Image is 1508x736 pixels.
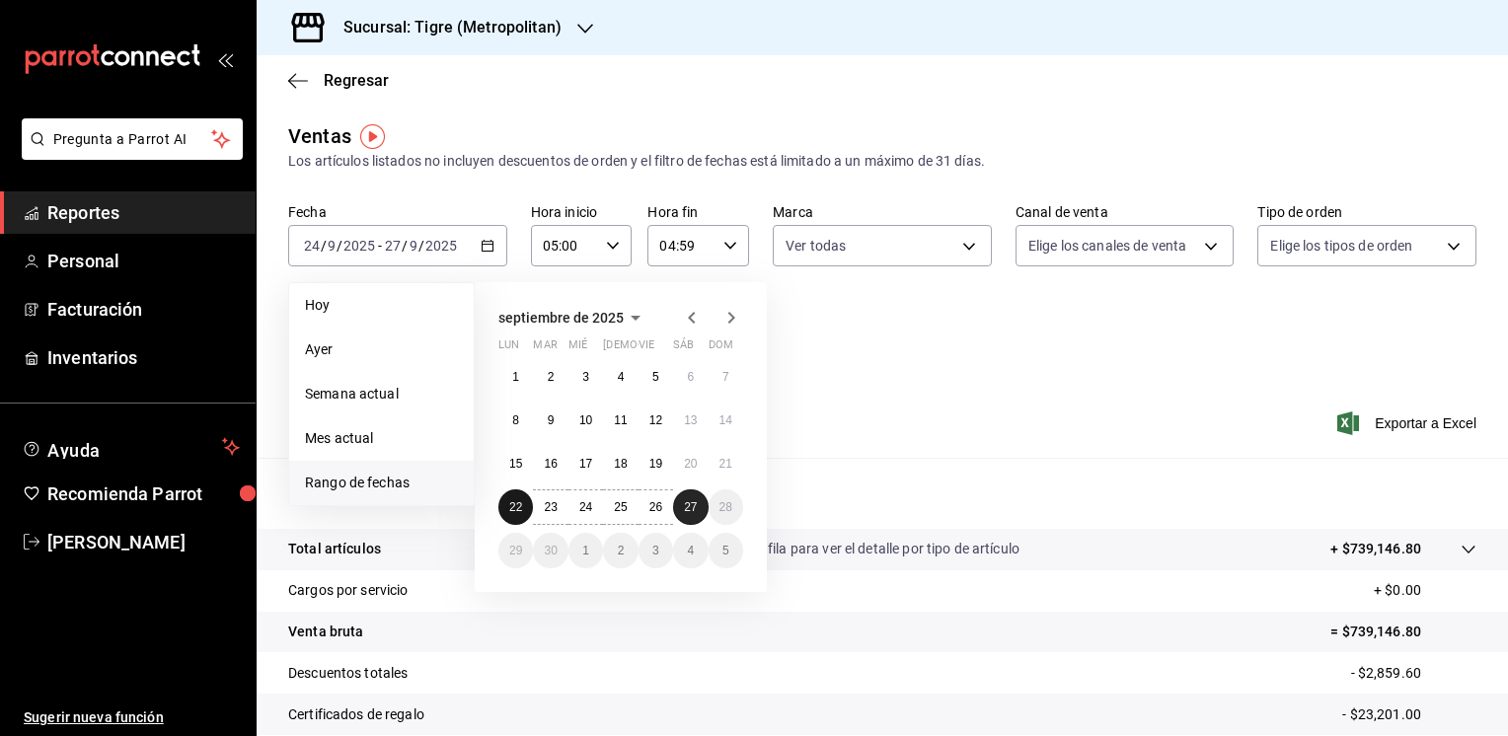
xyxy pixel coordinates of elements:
[360,124,385,149] img: Tooltip marker
[418,238,424,254] span: /
[614,500,627,514] abbr: 25 de septiembre de 2025
[684,457,697,471] abbr: 20 de septiembre de 2025
[288,151,1476,172] div: Los artículos listados no incluyen descuentos de orden y el filtro de fechas está limitado a un m...
[709,338,733,359] abbr: domingo
[22,118,243,160] button: Pregunta a Parrot AI
[1342,704,1476,725] p: - $23,201.00
[47,248,240,274] span: Personal
[384,238,402,254] input: --
[709,533,743,568] button: 5 de octubre de 2025
[719,413,732,427] abbr: 14 de septiembre de 2025
[409,238,418,254] input: --
[531,205,633,219] label: Hora inicio
[649,457,662,471] abbr: 19 de septiembre de 2025
[652,544,659,557] abbr: 3 de octubre de 2025
[498,338,519,359] abbr: lunes
[533,533,567,568] button: 30 de septiembre de 2025
[47,529,240,555] span: [PERSON_NAME]
[288,71,389,90] button: Regresar
[1351,663,1476,684] p: - $2,859.60
[47,435,214,459] span: Ayuda
[288,663,408,684] p: Descuentos totales
[719,500,732,514] abbr: 28 de septiembre de 2025
[305,428,458,449] span: Mes actual
[579,413,592,427] abbr: 10 de septiembre de 2025
[47,480,240,507] span: Recomienda Parrot
[709,446,743,481] button: 21 de septiembre de 2025
[498,446,533,481] button: 15 de septiembre de 2025
[568,359,603,395] button: 3 de septiembre de 2025
[288,121,351,151] div: Ventas
[603,489,638,525] button: 25 de septiembre de 2025
[533,489,567,525] button: 23 de septiembre de 2025
[614,413,627,427] abbr: 11 de septiembre de 2025
[1270,236,1412,256] span: Elige los tipos de orden
[649,413,662,427] abbr: 12 de septiembre de 2025
[512,370,519,384] abbr: 1 de septiembre de 2025
[773,205,992,219] label: Marca
[533,338,557,359] abbr: martes
[305,384,458,405] span: Semana actual
[47,344,240,371] span: Inventarios
[652,370,659,384] abbr: 5 de septiembre de 2025
[509,544,522,557] abbr: 29 de septiembre de 2025
[533,359,567,395] button: 2 de septiembre de 2025
[324,71,389,90] span: Regresar
[568,533,603,568] button: 1 de octubre de 2025
[327,238,337,254] input: --
[639,359,673,395] button: 5 de septiembre de 2025
[509,457,522,471] abbr: 15 de septiembre de 2025
[722,544,729,557] abbr: 5 de octubre de 2025
[548,370,555,384] abbr: 2 de septiembre de 2025
[402,238,408,254] span: /
[424,238,458,254] input: ----
[603,359,638,395] button: 4 de septiembre de 2025
[533,403,567,438] button: 9 de septiembre de 2025
[303,238,321,254] input: --
[498,306,647,330] button: septiembre de 2025
[217,51,233,67] button: open_drawer_menu
[649,500,662,514] abbr: 26 de septiembre de 2025
[533,446,567,481] button: 16 de septiembre de 2025
[53,129,212,150] span: Pregunta a Parrot AI
[687,544,694,557] abbr: 4 de octubre de 2025
[618,544,625,557] abbr: 2 de octubre de 2025
[342,238,376,254] input: ----
[568,403,603,438] button: 10 de septiembre de 2025
[709,359,743,395] button: 7 de septiembre de 2025
[639,403,673,438] button: 12 de septiembre de 2025
[603,446,638,481] button: 18 de septiembre de 2025
[47,199,240,226] span: Reportes
[692,539,1019,559] p: Da clic en la fila para ver el detalle por tipo de artículo
[544,457,557,471] abbr: 16 de septiembre de 2025
[328,16,562,39] h3: Sucursal: Tigre (Metropolitan)
[579,457,592,471] abbr: 17 de septiembre de 2025
[614,457,627,471] abbr: 18 de septiembre de 2025
[579,500,592,514] abbr: 24 de septiembre de 2025
[568,446,603,481] button: 17 de septiembre de 2025
[498,489,533,525] button: 22 de septiembre de 2025
[321,238,327,254] span: /
[639,533,673,568] button: 3 de octubre de 2025
[603,403,638,438] button: 11 de septiembre de 2025
[719,457,732,471] abbr: 21 de septiembre de 2025
[684,500,697,514] abbr: 27 de septiembre de 2025
[288,205,507,219] label: Fecha
[498,403,533,438] button: 8 de septiembre de 2025
[603,338,719,359] abbr: jueves
[568,338,587,359] abbr: miércoles
[603,533,638,568] button: 2 de octubre de 2025
[639,489,673,525] button: 26 de septiembre de 2025
[673,338,694,359] abbr: sábado
[709,403,743,438] button: 14 de septiembre de 2025
[722,370,729,384] abbr: 7 de septiembre de 2025
[1341,411,1476,435] button: Exportar a Excel
[786,236,846,256] span: Ver todas
[582,370,589,384] abbr: 3 de septiembre de 2025
[288,481,1476,505] p: Resumen
[378,238,382,254] span: -
[305,295,458,316] span: Hoy
[1257,205,1476,219] label: Tipo de orden
[305,473,458,493] span: Rango de fechas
